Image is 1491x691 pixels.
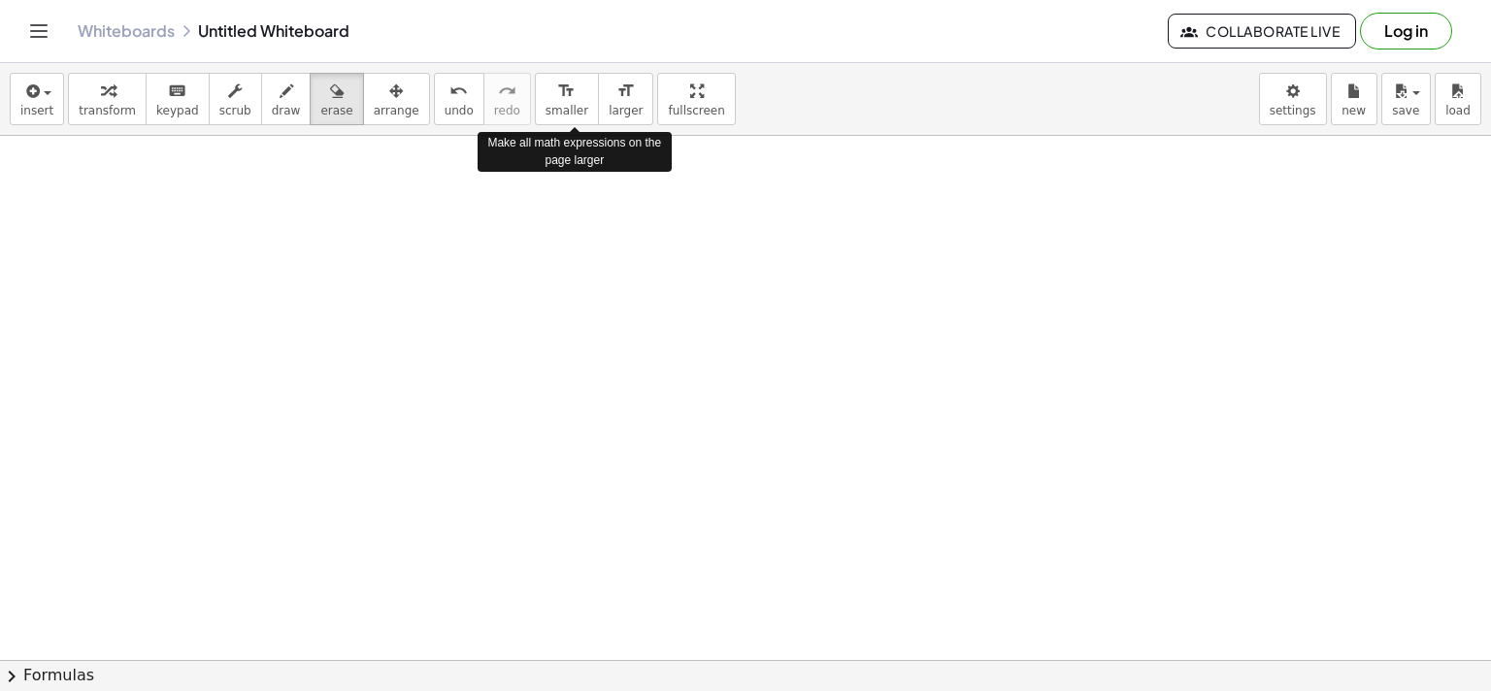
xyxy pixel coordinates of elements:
span: smaller [546,104,588,117]
button: format_sizesmaller [535,73,599,125]
button: Toggle navigation [23,16,54,47]
i: format_size [616,80,635,103]
button: insert [10,73,64,125]
span: settings [1270,104,1316,117]
button: redoredo [483,73,531,125]
span: transform [79,104,136,117]
span: arrange [374,104,419,117]
span: scrub [219,104,251,117]
button: Log in [1360,13,1452,49]
button: erase [310,73,363,125]
button: arrange [363,73,430,125]
span: load [1445,104,1471,117]
button: draw [261,73,312,125]
span: save [1392,104,1419,117]
i: redo [498,80,516,103]
i: undo [449,80,468,103]
i: format_size [557,80,576,103]
span: insert [20,104,53,117]
div: Make all math expressions on the page larger [478,132,672,171]
span: Collaborate Live [1184,22,1340,40]
span: redo [494,104,520,117]
span: erase [320,104,352,117]
span: draw [272,104,301,117]
button: scrub [209,73,262,125]
span: new [1342,104,1366,117]
span: larger [609,104,643,117]
button: keyboardkeypad [146,73,210,125]
span: undo [445,104,474,117]
button: load [1435,73,1481,125]
button: fullscreen [657,73,735,125]
button: new [1331,73,1377,125]
button: format_sizelarger [598,73,653,125]
span: keypad [156,104,199,117]
button: transform [68,73,147,125]
button: undoundo [434,73,484,125]
span: fullscreen [668,104,724,117]
a: Whiteboards [78,21,175,41]
button: settings [1259,73,1327,125]
button: Collaborate Live [1168,14,1356,49]
i: keyboard [168,80,186,103]
button: save [1381,73,1431,125]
